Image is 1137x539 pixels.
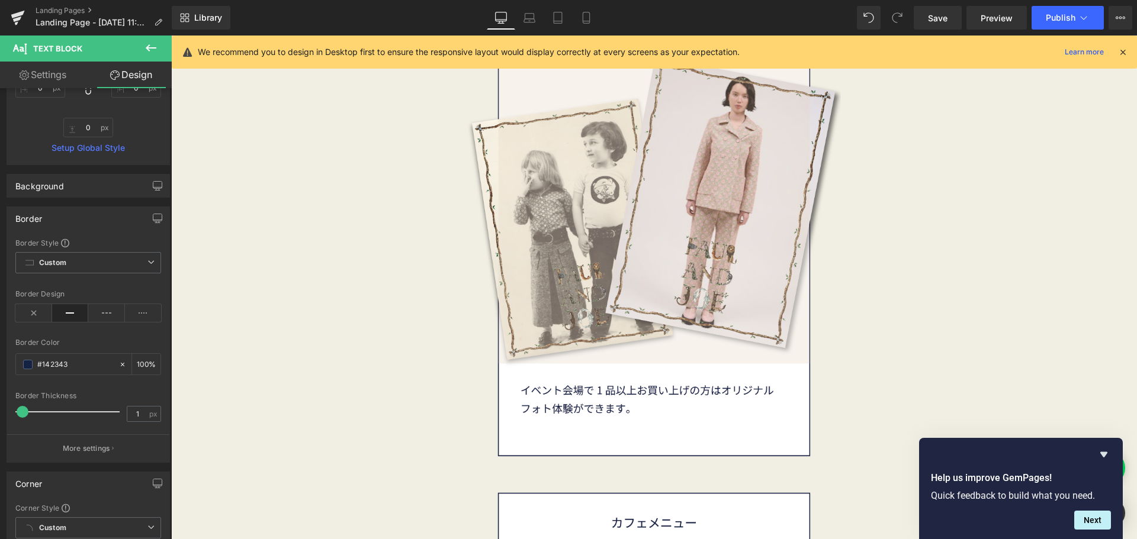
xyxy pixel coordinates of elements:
[36,18,149,27] span: Landing Page - [DATE] 11:20:37
[931,471,1111,485] h2: Help us improve GemPages!
[1032,6,1104,30] button: Publish
[149,410,159,418] span: px
[515,6,544,30] a: Laptop
[88,62,174,88] a: Design
[981,12,1013,24] span: Preview
[15,175,64,191] div: Background
[15,238,161,247] div: Border Style
[931,490,1111,501] p: Quick feedback to build what you need.
[1109,6,1132,30] button: More
[15,207,42,224] div: Border
[172,6,230,30] a: New Library
[1097,447,1111,461] button: Hide survey
[7,434,169,462] button: More settings
[37,358,113,371] input: Color
[1074,511,1111,530] button: Next question
[966,6,1027,30] a: Preview
[885,6,909,30] button: Redo
[33,44,82,53] span: Text Block
[63,118,113,137] input: 0
[132,354,160,375] div: %
[15,503,161,512] div: Corner Style
[15,338,161,347] div: Border Color
[39,258,66,268] b: Custom
[928,12,947,24] span: Save
[15,290,161,298] div: Border Design
[487,6,515,30] a: Desktop
[15,472,42,489] div: Corner
[15,143,161,153] a: Setup Global Style
[36,6,172,15] a: Landing Pages
[15,392,161,400] div: Border Thickness
[198,46,740,59] p: We recommend you to design in Desktop first to ensure the responsive layout would display correct...
[194,12,222,23] span: Library
[63,443,110,454] p: More settings
[1046,13,1075,22] span: Publish
[857,6,881,30] button: Undo
[572,6,600,30] a: Mobile
[931,447,1111,530] div: Help us improve GemPages!
[39,523,66,533] b: Custom
[1060,45,1109,59] a: Learn more
[544,6,572,30] a: Tablet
